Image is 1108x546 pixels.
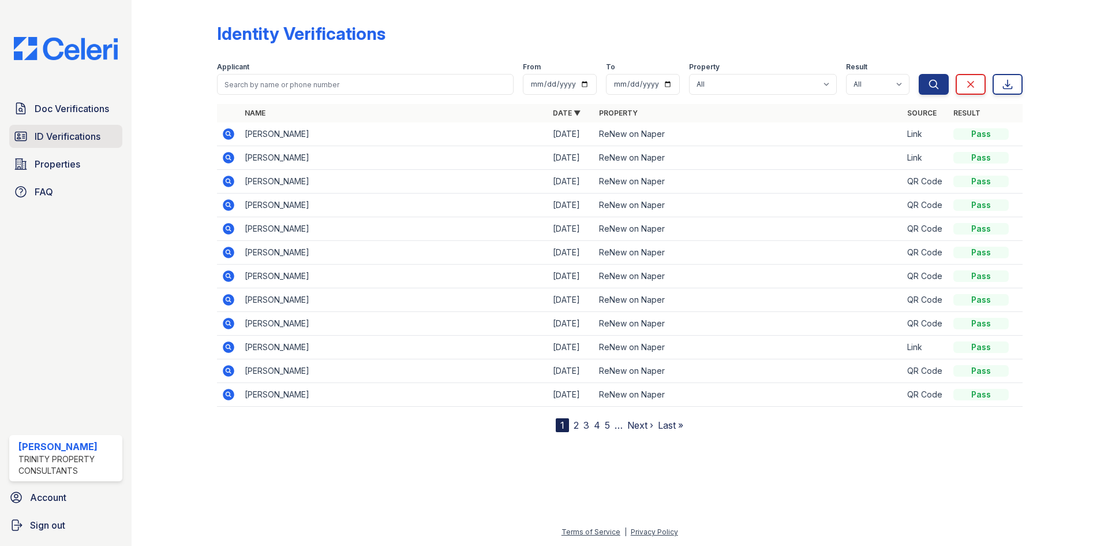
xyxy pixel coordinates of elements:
[548,122,594,146] td: [DATE]
[903,383,949,407] td: QR Code
[689,62,720,72] label: Property
[953,270,1009,282] div: Pass
[594,336,903,359] td: ReNew on Naper
[553,109,581,117] a: Date ▼
[240,122,548,146] td: [PERSON_NAME]
[594,383,903,407] td: ReNew on Naper
[615,418,623,432] span: …
[953,109,980,117] a: Result
[240,217,548,241] td: [PERSON_NAME]
[903,265,949,288] td: QR Code
[35,129,100,143] span: ID Verifications
[903,146,949,170] td: Link
[594,122,903,146] td: ReNew on Naper
[9,180,122,203] a: FAQ
[523,62,541,72] label: From
[953,389,1009,400] div: Pass
[556,418,569,432] div: 1
[594,288,903,312] td: ReNew on Naper
[953,247,1009,258] div: Pass
[953,341,1009,353] div: Pass
[658,419,683,431] a: Last »
[9,153,122,176] a: Properties
[548,312,594,336] td: [DATE]
[548,170,594,194] td: [DATE]
[240,359,548,383] td: [PERSON_NAME]
[594,146,903,170] td: ReNew on Naper
[18,440,118,454] div: [PERSON_NAME]
[548,383,594,407] td: [DATE]
[594,359,903,383] td: ReNew on Naper
[627,419,653,431] a: Next ›
[953,152,1009,164] div: Pass
[606,62,615,72] label: To
[9,125,122,148] a: ID Verifications
[599,109,638,117] a: Property
[562,528,620,536] a: Terms of Service
[903,359,949,383] td: QR Code
[240,288,548,312] td: [PERSON_NAME]
[548,241,594,265] td: [DATE]
[594,241,903,265] td: ReNew on Naper
[624,528,627,536] div: |
[548,288,594,312] td: [DATE]
[245,109,265,117] a: Name
[583,419,589,431] a: 3
[953,318,1009,329] div: Pass
[240,336,548,359] td: [PERSON_NAME]
[240,383,548,407] td: [PERSON_NAME]
[903,217,949,241] td: QR Code
[903,312,949,336] td: QR Code
[953,128,1009,140] div: Pass
[903,241,949,265] td: QR Code
[548,336,594,359] td: [DATE]
[953,294,1009,306] div: Pass
[548,359,594,383] td: [DATE]
[217,62,249,72] label: Applicant
[240,170,548,194] td: [PERSON_NAME]
[5,514,127,537] a: Sign out
[18,454,118,477] div: Trinity Property Consultants
[9,97,122,120] a: Doc Verifications
[846,62,867,72] label: Result
[30,518,65,532] span: Sign out
[605,419,610,431] a: 5
[240,241,548,265] td: [PERSON_NAME]
[574,419,579,431] a: 2
[240,312,548,336] td: [PERSON_NAME]
[5,486,127,509] a: Account
[953,176,1009,187] div: Pass
[953,199,1009,211] div: Pass
[631,528,678,536] a: Privacy Policy
[907,109,937,117] a: Source
[548,265,594,288] td: [DATE]
[35,102,109,116] span: Doc Verifications
[217,23,385,44] div: Identity Verifications
[903,336,949,359] td: Link
[953,223,1009,235] div: Pass
[240,265,548,288] td: [PERSON_NAME]
[548,194,594,217] td: [DATE]
[217,74,514,95] input: Search by name or phone number
[594,419,600,431] a: 4
[903,122,949,146] td: Link
[594,194,903,217] td: ReNew on Naper
[594,170,903,194] td: ReNew on Naper
[903,194,949,217] td: QR Code
[594,312,903,336] td: ReNew on Naper
[903,288,949,312] td: QR Code
[35,185,53,199] span: FAQ
[5,37,127,60] img: CE_Logo_Blue-a8612792a0a2168367f1c8372b55b34899dd931a85d93a1a3d3e32e68fde9ad4.png
[240,146,548,170] td: [PERSON_NAME]
[594,265,903,288] td: ReNew on Naper
[30,491,66,504] span: Account
[35,157,80,171] span: Properties
[903,170,949,194] td: QR Code
[548,217,594,241] td: [DATE]
[953,365,1009,377] div: Pass
[594,217,903,241] td: ReNew on Naper
[240,194,548,217] td: [PERSON_NAME]
[548,146,594,170] td: [DATE]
